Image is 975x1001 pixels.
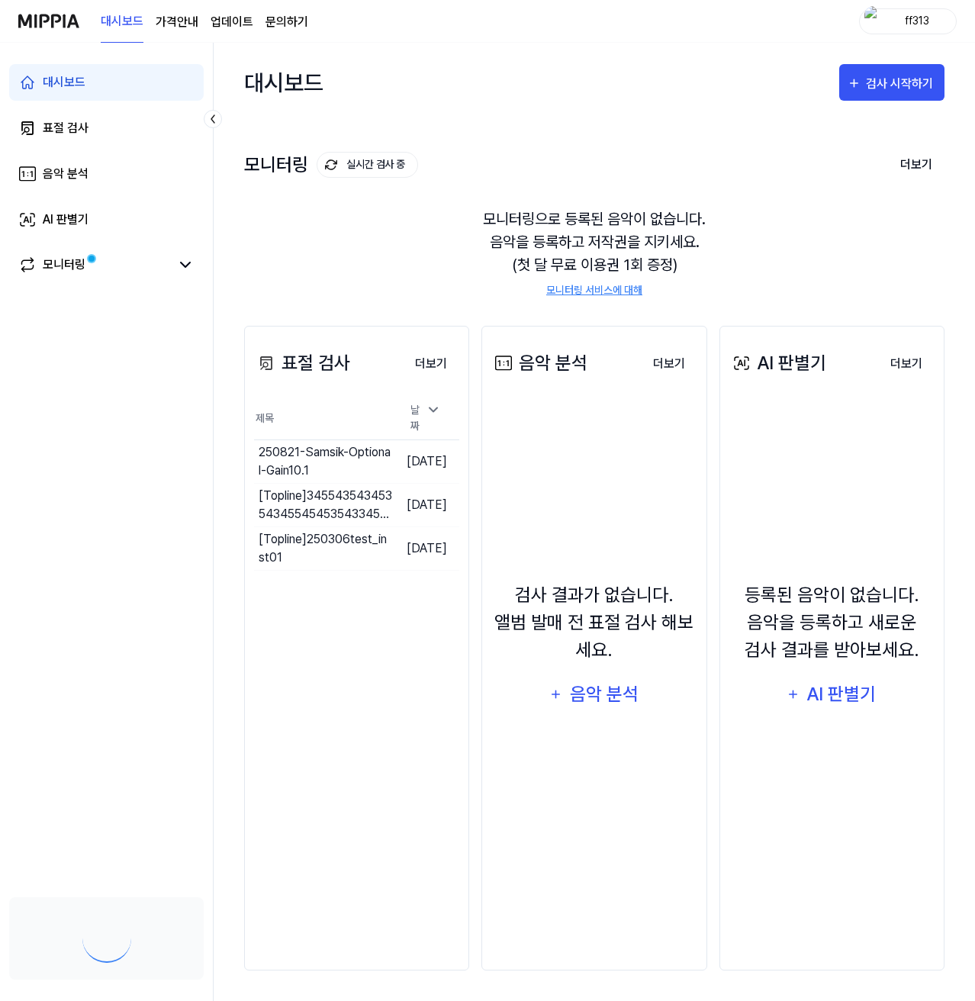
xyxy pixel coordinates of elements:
[43,165,88,183] div: 음악 분석
[9,201,204,238] a: AI 판별기
[641,348,697,379] a: 더보기
[404,398,447,439] div: 날짜
[539,676,649,713] button: 음악 분석
[254,397,392,440] th: 제목
[805,680,878,709] div: AI 판별기
[403,349,459,379] button: 더보기
[254,349,350,377] div: 표절 검사
[491,349,587,377] div: 음악 분석
[9,156,204,192] a: 음악 분석
[9,64,204,101] a: 대시보드
[392,484,459,527] td: [DATE]
[568,680,640,709] div: 음악 분석
[392,527,459,571] td: [DATE]
[43,256,85,274] div: 모니터링
[325,159,337,171] img: monitoring Icon
[887,12,947,29] div: ff313
[259,530,392,567] div: [Topline] 250306test_inst01
[211,13,253,31] a: 업데이트
[244,152,418,178] div: 모니터링
[265,13,308,31] a: 문의하기
[491,581,697,664] div: 검사 결과가 없습니다. 앨범 발매 전 표절 검사 해보세요.
[244,189,944,317] div: 모니터링으로 등록된 음악이 없습니다. 음악을 등록하고 저작권을 지키세요. (첫 달 무료 이용권 1회 증정)
[866,74,937,94] div: 검사 시작하기
[729,349,826,377] div: AI 판별기
[259,487,392,523] div: [Topline] 345543543453543455454535433455343454554354353454354
[777,676,887,713] button: AI 판별기
[244,58,323,107] div: 대시보드
[878,349,935,379] button: 더보기
[43,119,88,137] div: 표절 검사
[18,256,170,274] a: 모니터링
[729,581,935,664] div: 등록된 음악이 없습니다. 음악을 등록하고 새로운 검사 결과를 받아보세요.
[839,64,944,101] button: 검사 시작하기
[888,149,944,181] button: 더보기
[403,348,459,379] a: 더보기
[259,443,392,480] div: 250821-Samsik-Optional-Gain10.1
[9,110,204,146] a: 표절 검사
[859,8,957,34] button: profileff313
[878,348,935,379] a: 더보기
[392,440,459,484] td: [DATE]
[317,152,418,178] button: 실시간 검사 중
[43,73,85,92] div: 대시보드
[864,6,883,37] img: profile
[641,349,697,379] button: 더보기
[43,211,88,229] div: AI 판별기
[546,282,642,298] a: 모니터링 서비스에 대해
[101,1,143,43] a: 대시보드
[156,13,198,31] a: 가격안내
